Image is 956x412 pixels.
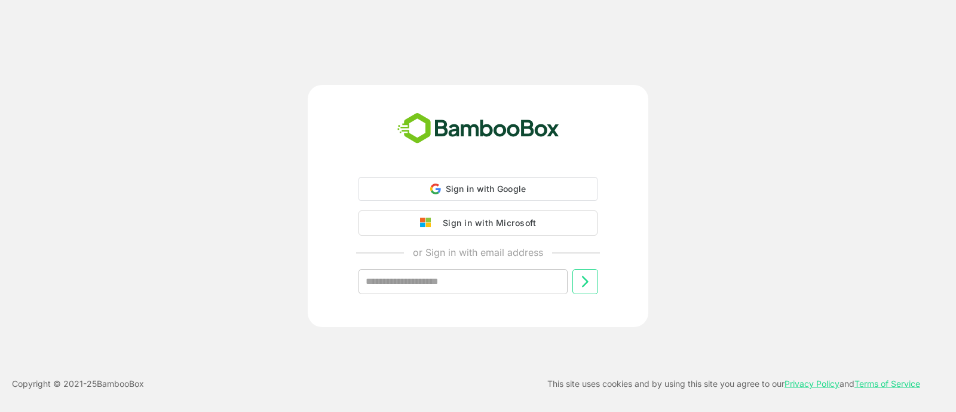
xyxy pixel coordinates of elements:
p: Copyright © 2021- 25 BambooBox [12,377,144,391]
div: Sign in with Microsoft [437,215,536,231]
a: Privacy Policy [785,379,839,389]
img: bamboobox [391,109,566,148]
div: Sign in with Google [358,177,597,201]
img: google [420,218,437,228]
p: This site uses cookies and by using this site you agree to our and [547,377,920,391]
button: Sign in with Microsoft [358,210,597,236]
a: Terms of Service [854,379,920,389]
span: Sign in with Google [446,184,526,194]
p: or Sign in with email address [413,245,543,260]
